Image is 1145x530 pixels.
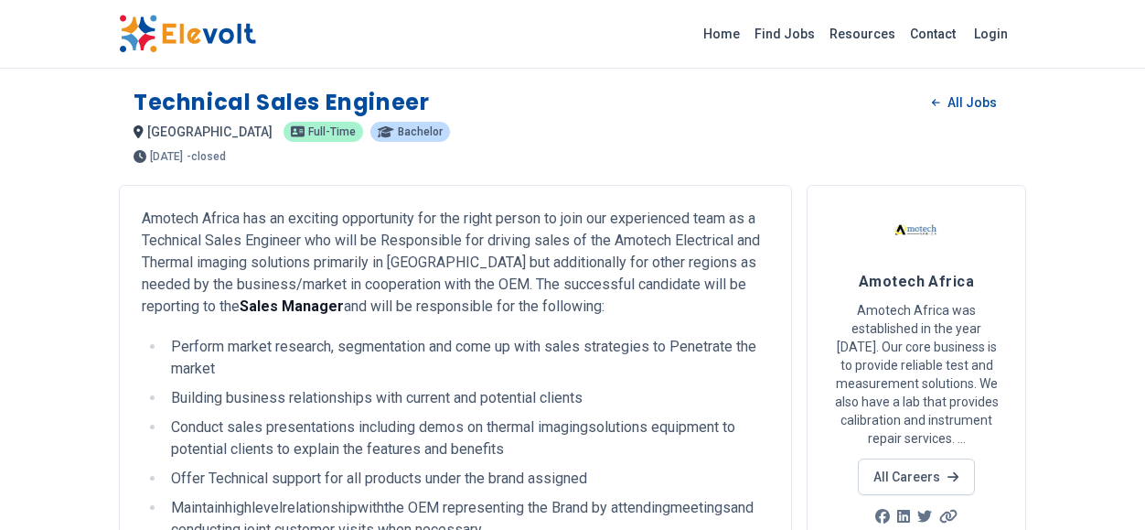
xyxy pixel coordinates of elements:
p: Amotech Africa was established in the year [DATE]. Our core business is to provide reliable test ... [829,301,1003,448]
h1: Technical Sales Engineer [134,88,429,117]
a: Login [963,16,1019,52]
span: [GEOGRAPHIC_DATA] [147,124,273,139]
strong: Sales Manager [240,297,344,315]
img: Elevolt [119,15,256,53]
li: Conduct sales presentations including demos on thermal imagingsolutions equipment to potential cl... [166,416,769,460]
a: All Jobs [917,89,1011,116]
p: Amotech Africa has an exciting opportunity for the right person to join our experienced team as a... [142,208,769,318]
p: - closed [187,151,226,162]
a: Resources [822,19,903,49]
span: Amotech Africa [859,273,974,290]
li: Offer Technical support for all products under the brand assigned [166,468,769,490]
a: All Careers [858,459,974,495]
span: [DATE] [150,151,183,162]
li: Building business relationships with current and potential clients [166,387,769,409]
a: Home [696,19,747,49]
img: Amotech Africa [894,208,939,254]
span: Bachelor [398,126,443,137]
li: Perform market research, segmentation and come up with sales strategies to Penetrate the market [166,336,769,380]
span: Full-time [308,126,356,137]
a: Contact [903,19,963,49]
a: Find Jobs [747,19,822,49]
